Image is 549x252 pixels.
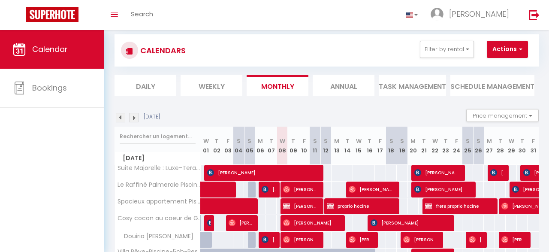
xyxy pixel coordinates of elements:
th: 27 [484,127,495,165]
th: 29 [506,127,516,165]
abbr: S [477,137,480,145]
span: Suite Majorelle : Luxe-Terasse-Parking privée [116,165,202,171]
abbr: T [291,137,295,145]
span: Calendar [32,44,68,55]
span: Cosy cocon au coeur de Gueliz-Parking gratuit [116,215,202,222]
th: 03 [222,127,233,165]
span: [PERSON_NAME] [371,215,449,231]
th: 20 [408,127,419,165]
span: [PERSON_NAME] [403,231,439,248]
span: Douiria [PERSON_NAME] [116,232,196,241]
th: 08 [277,127,287,165]
input: Rechercher un logement... [120,129,196,144]
h3: CALENDARS [138,41,186,60]
li: Annual [313,75,374,96]
th: 11 [310,127,320,165]
span: [PERSON_NAME] [262,181,276,197]
abbr: M [487,137,492,145]
span: [PERSON_NAME] [349,231,374,248]
th: 30 [517,127,528,165]
abbr: W [280,137,285,145]
span: [DATE] [115,152,200,164]
li: Weekly [181,75,242,96]
abbr: F [226,137,229,145]
abbr: T [520,137,524,145]
th: 14 [342,127,353,165]
abbr: S [466,137,470,145]
th: 04 [233,127,244,165]
abbr: S [389,137,393,145]
li: Task Management [379,75,446,96]
abbr: S [400,137,404,145]
span: [PERSON_NAME] [414,164,461,181]
abbr: S [247,137,251,145]
li: Daily [115,75,176,96]
button: Actions [487,41,528,58]
img: Super Booking [26,7,78,22]
li: Schedule Management [450,75,534,96]
span: [PERSON_NAME] [490,164,504,181]
button: Filter by rental [420,41,474,58]
img: ... [431,8,443,21]
th: 25 [462,127,473,165]
abbr: T [346,137,350,145]
th: 22 [429,127,440,165]
th: 23 [440,127,451,165]
abbr: S [324,137,328,145]
img: logout [529,9,540,20]
abbr: T [215,137,219,145]
span: [PERSON_NAME] [414,181,471,197]
th: 10 [299,127,309,165]
th: 05 [244,127,255,165]
abbr: M [334,137,339,145]
span: Spacieux appartement Piscine & Résidence sécurisée [116,198,202,205]
span: proprio hocine [327,198,395,214]
th: 12 [320,127,331,165]
abbr: W [203,137,209,145]
span: [PERSON_NAME] [501,231,526,248]
abbr: M [258,137,263,145]
abbr: F [532,137,535,145]
th: 15 [353,127,364,165]
span: [PERSON_NAME] [283,181,319,197]
th: 17 [375,127,386,165]
span: Le Raffiné Palmeraie Piscine -Parking-10 mn centre [116,182,202,188]
span: [PERSON_NAME] [229,215,253,231]
abbr: T [422,137,426,145]
th: 31 [528,127,539,165]
abbr: M [410,137,416,145]
th: 26 [473,127,484,165]
span: Bookings [32,82,67,93]
th: 18 [386,127,397,165]
abbr: S [313,137,317,145]
abbr: F [379,137,382,145]
th: 06 [255,127,266,165]
span: [PERSON_NAME] [207,164,318,181]
th: 21 [419,127,429,165]
abbr: W [509,137,514,145]
span: [PERSON_NAME] [283,215,340,231]
span: [PERSON_NAME] [469,231,483,248]
th: 24 [451,127,462,165]
th: 13 [332,127,342,165]
span: [PERSON_NAME] [449,9,509,19]
th: 02 [211,127,222,165]
abbr: F [455,137,458,145]
th: 28 [495,127,506,165]
span: Search [131,9,153,18]
abbr: T [498,137,502,145]
span: [PERSON_NAME] [283,231,319,248]
abbr: W [432,137,438,145]
abbr: T [269,137,273,145]
span: [PERSON_NAME] [349,181,395,197]
abbr: S [237,137,241,145]
span: [PERSON_NAME] proprio Hocine [283,198,319,214]
abbr: T [368,137,371,145]
span: [PERSON_NAME] Hoodeh [207,215,211,231]
span: [PERSON_NAME] [262,231,276,248]
button: Price management [466,109,539,122]
span: frere proprio hocine [425,198,493,214]
th: 09 [288,127,299,165]
th: 16 [364,127,375,165]
abbr: T [444,137,448,145]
